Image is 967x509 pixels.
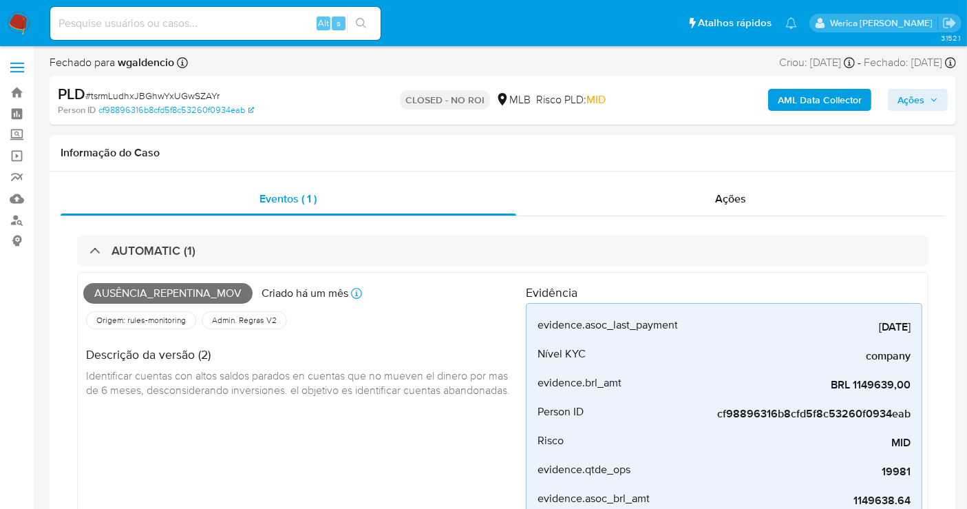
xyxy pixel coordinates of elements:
[115,54,174,70] b: wgaldencio
[86,368,511,398] span: Identificar cuentas con altos saldos parados en cuentas que no mueven el dinero por mas de 6 mese...
[85,89,220,103] span: # tsrmLudhxJBGhwYxUGwSZAYr
[704,465,911,479] span: 19981
[704,494,911,508] span: 1149638.64
[61,146,945,160] h1: Informação do Caso
[779,55,855,70] div: Criou: [DATE]
[538,405,584,419] span: Person ID
[536,92,606,107] span: Risco PLD:
[318,17,329,30] span: Alt
[50,55,174,70] span: Fechado para
[715,191,746,207] span: Ações
[98,104,254,116] a: cf98896316b8cfd5f8c53260f0934eab
[704,436,911,450] span: MID
[111,243,195,258] h3: AUTOMATIC (1)
[704,320,911,334] span: [DATE]
[77,235,928,267] div: AUTOMATIC (1)
[586,92,606,107] span: MID
[858,55,861,70] span: -
[897,89,924,111] span: Ações
[538,347,586,361] span: Nível KYC
[704,378,911,392] span: BRL 1149639,00
[785,17,797,29] a: Notificações
[259,191,317,207] span: Eventos ( 1 )
[86,347,515,362] h4: Descrição da versão (2)
[83,283,253,304] span: Ausência_repentina_mov
[95,315,187,326] span: Origem: rules-monitoring
[347,14,375,33] button: search-icon
[58,83,85,105] b: PLD
[704,407,911,421] span: cf98896316b8cfd5f8c53260f0934eab
[888,89,948,111] button: Ações
[538,434,564,448] span: Risco
[262,286,348,301] p: Criado há um mês
[942,16,957,30] a: Sair
[768,89,871,111] button: AML Data Collector
[864,55,956,70] div: Fechado: [DATE]
[526,285,922,300] h4: Evidência
[538,463,630,477] span: evidence.qtde_ops
[538,318,678,332] span: evidence.asoc_last_payment
[496,92,531,107] div: MLB
[50,14,381,32] input: Pesquise usuários ou casos...
[538,492,650,506] span: evidence.asoc_brl_amt
[337,17,341,30] span: s
[58,104,96,116] b: Person ID
[778,89,862,111] b: AML Data Collector
[211,315,278,326] span: Admin. Regras V2
[698,16,772,30] span: Atalhos rápidos
[704,349,911,363] span: company
[538,376,621,390] span: evidence.brl_amt
[830,17,937,30] p: werica.jgaldencio@mercadolivre.com
[400,90,490,110] p: CLOSED - NO ROI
